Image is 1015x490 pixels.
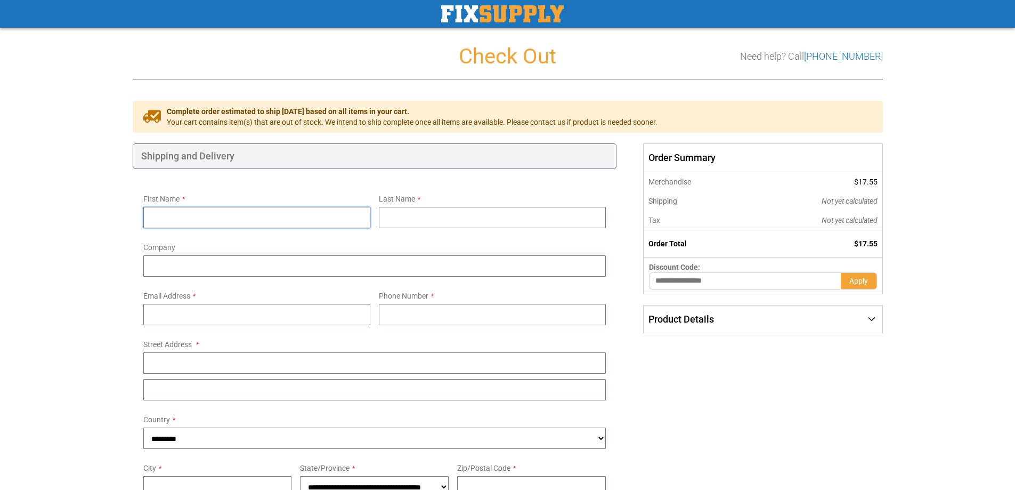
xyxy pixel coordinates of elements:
[133,143,617,169] div: Shipping and Delivery
[133,45,883,68] h1: Check Out
[379,195,415,203] span: Last Name
[822,216,878,224] span: Not yet calculated
[167,106,657,117] span: Complete order estimated to ship [DATE] based on all items in your cart.
[379,292,428,300] span: Phone Number
[649,263,700,271] span: Discount Code:
[143,243,175,252] span: Company
[457,464,510,472] span: Zip/Postal Code
[740,51,883,62] h3: Need help? Call
[854,178,878,186] span: $17.55
[441,5,564,22] img: Fix Industrial Supply
[143,340,192,349] span: Street Address
[648,239,687,248] strong: Order Total
[143,292,190,300] span: Email Address
[644,211,750,230] th: Tax
[648,197,677,205] span: Shipping
[300,464,350,472] span: State/Province
[143,464,156,472] span: City
[167,117,657,127] span: Your cart contains item(s) that are out of stock. We intend to ship complete once all items are a...
[644,172,750,191] th: Merchandise
[822,197,878,205] span: Not yet calculated
[804,51,883,62] a: [PHONE_NUMBER]
[143,415,170,424] span: Country
[643,143,882,172] span: Order Summary
[849,277,868,285] span: Apply
[441,5,564,22] a: store logo
[648,314,714,325] span: Product Details
[854,239,878,248] span: $17.55
[841,272,877,290] button: Apply
[143,195,180,203] span: First Name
